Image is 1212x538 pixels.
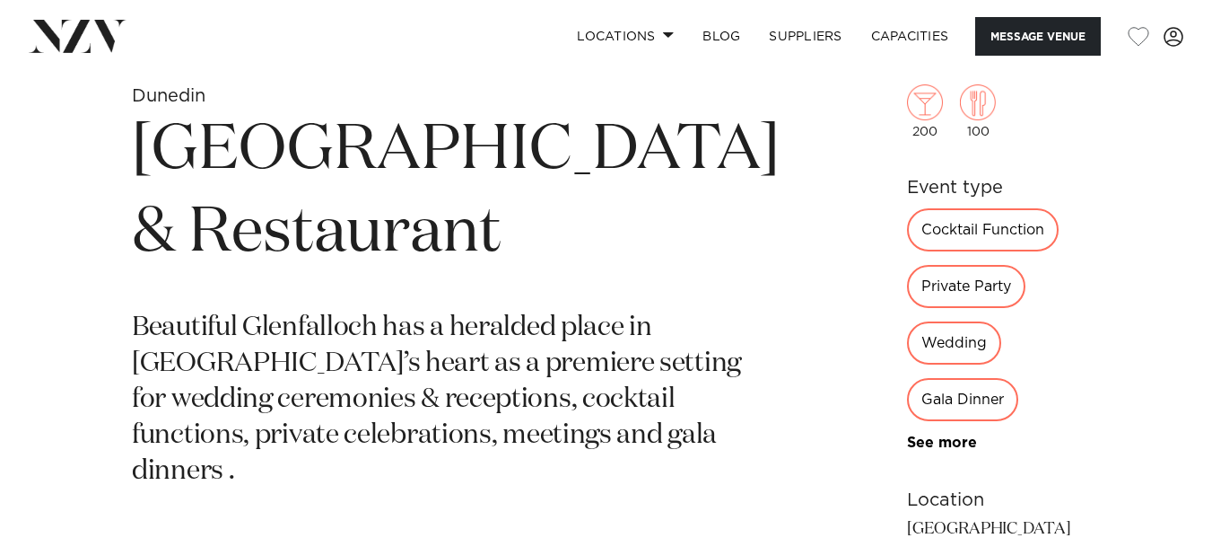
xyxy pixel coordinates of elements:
p: Beautiful Glenfalloch has a heralded place in [GEOGRAPHIC_DATA]’s heart as a premiere setting for... [132,311,780,489]
a: BLOG [688,17,754,56]
div: 200 [907,84,943,138]
h1: [GEOGRAPHIC_DATA] & Restaurant [132,110,780,275]
div: Gala Dinner [907,378,1018,421]
div: 100 [960,84,996,138]
a: Locations [562,17,688,56]
div: Private Party [907,265,1025,308]
div: Wedding [907,322,1001,365]
img: nzv-logo.png [29,20,126,52]
a: Capacities [857,17,963,56]
a: SUPPLIERS [754,17,856,56]
img: dining.png [960,84,996,120]
div: Cocktail Function [907,208,1059,251]
h6: Location [907,487,1080,514]
h6: Event type [907,174,1080,201]
button: Message Venue [975,17,1101,56]
small: Dunedin [132,87,205,105]
img: cocktail.png [907,84,943,120]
